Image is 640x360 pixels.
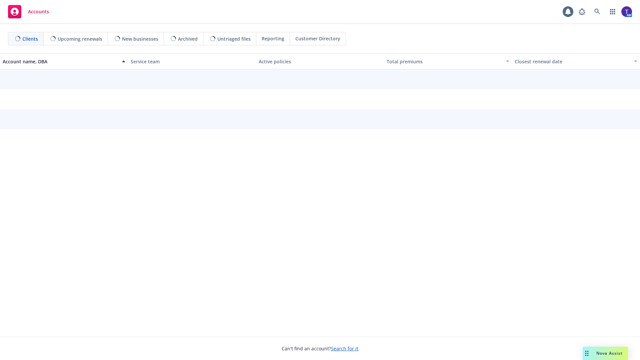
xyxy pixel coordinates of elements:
[128,53,256,69] button: Service team
[178,35,198,42] span: Archived
[387,58,502,65] div: Total premiums
[331,345,358,352] a: Search for it
[295,35,340,42] span: Customer Directory
[621,6,632,17] img: photo
[591,5,604,18] a: Search
[256,53,384,69] button: Active policies
[217,35,251,42] span: Untriaged files
[5,2,52,21] a: Accounts
[512,53,640,69] button: Closest renewal date
[58,35,102,42] span: Upcoming renewals
[22,35,38,42] span: Clients
[122,35,158,42] span: New businesses
[596,350,623,356] span: Nova Assist
[3,58,118,65] div: Account name, DBA
[262,35,284,42] span: Reporting
[282,345,358,352] span: Can't find an account?
[606,5,619,18] a: Switch app
[131,58,253,65] div: Service team
[384,53,512,69] button: Total premiums
[583,347,591,360] div: Drag to move
[583,347,628,360] button: Nova Assist
[515,58,630,65] div: Closest renewal date
[28,9,49,14] span: Accounts
[259,58,381,65] div: Active policies
[575,5,589,18] a: Report a Bug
